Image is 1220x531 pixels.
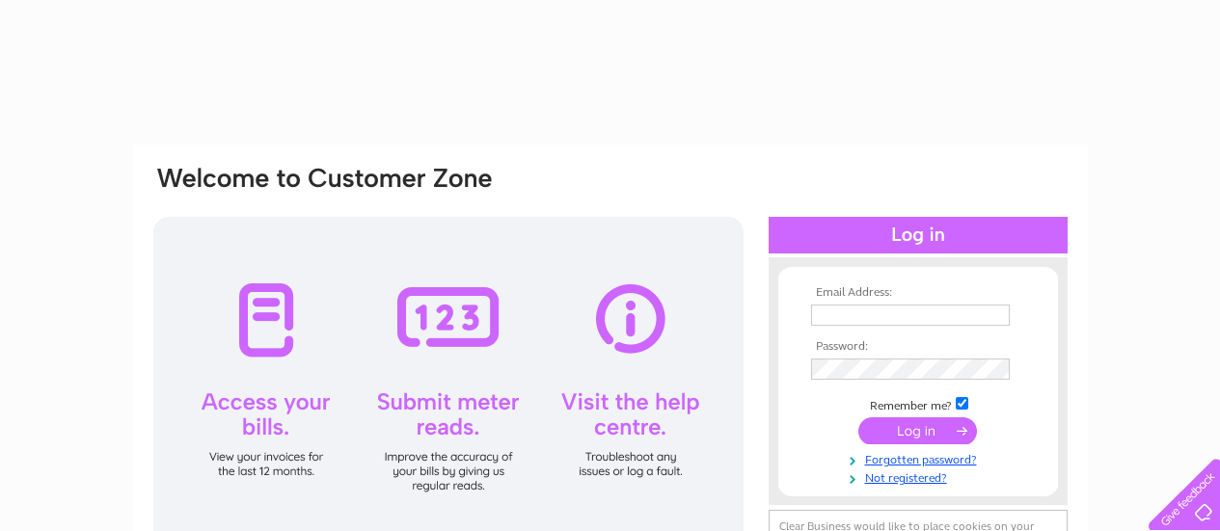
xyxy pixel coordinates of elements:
td: Remember me? [806,394,1030,413]
img: npw-badge-icon-locked.svg [987,362,1002,378]
input: Submit [858,417,977,444]
img: npw-badge-icon-locked.svg [987,307,1002,323]
a: Forgotten password? [811,449,1030,467]
th: Password: [806,340,1030,354]
th: Email Address: [806,286,1030,300]
a: Not registered? [811,467,1030,486]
